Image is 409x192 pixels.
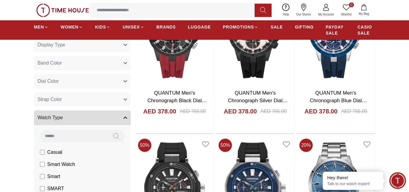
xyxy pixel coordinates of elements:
span: Help [280,12,292,17]
span: Smart [47,173,60,180]
button: Display Type [34,38,131,52]
div: AED 755.00 [341,108,367,115]
a: LUGGAGE [188,22,211,32]
a: PROMOTIONS [223,22,259,32]
span: Display Type [38,41,65,49]
button: Strap Color [34,92,131,107]
div: Chat Widget [389,172,406,189]
div: AED 755.00 [260,108,286,115]
input: SMART [40,186,45,191]
span: Casual [47,149,62,156]
a: MEN [34,22,48,32]
h4: AED 378.00 [305,107,338,116]
input: Casual [40,150,45,155]
a: QUANTUM Men's Chronograph Blue Dial Watch - HNG893.399 [310,90,367,111]
span: Strap Color [38,96,62,103]
span: WOMEN [61,24,78,30]
span: My Bag [356,12,371,16]
span: SALE [271,24,283,30]
button: Dial Color [34,74,131,89]
a: SALE [271,22,283,32]
button: My Bag [355,3,373,17]
button: Band Color [34,56,131,70]
a: WOMEN [61,22,83,32]
div: AED 755.00 [180,108,206,115]
div: Hey there! [327,175,379,181]
img: ... [36,4,89,17]
span: PAYDAY SALE [326,24,345,36]
a: QUANTUM Men's Chronograph Black Dial Watch - HNG893.658 [147,90,207,111]
a: PAYDAY SALE [326,22,345,39]
a: GIFTING [295,22,314,32]
span: 50 % [138,139,151,152]
span: UNISEX [123,24,140,30]
span: Dial Color [38,78,59,85]
span: Wishlist [339,12,354,17]
span: LUGGAGE [188,24,211,30]
span: Band Color [38,59,62,67]
a: BRANDS [157,22,176,32]
span: 0 [349,2,354,7]
span: BRANDS [157,24,176,30]
p: Talk to our watch expert! [327,181,379,187]
a: 0Wishlist [338,2,355,18]
a: KIDS [95,22,110,32]
a: QUANTUM Men's Chronograph Silver Dial Watch - HNG893.631 [228,90,288,111]
span: 50 % [219,139,232,152]
span: GIFTING [295,24,314,30]
span: CASIO SALE [358,24,375,36]
h4: AED 378.00 [224,107,257,116]
span: MEN [34,24,44,30]
a: Our Stores [293,2,315,18]
span: PROMOTIONS [223,24,254,30]
span: Watch Type [38,114,63,121]
span: Our Stores [294,12,313,17]
a: CASIO SALE [358,22,375,39]
input: Smart [40,174,45,179]
a: Help [279,2,293,18]
span: Smart Watch [47,161,75,168]
button: Watch Type [34,110,131,125]
a: UNISEX [123,22,144,32]
span: KIDS [95,24,106,30]
span: 20 % [299,139,313,152]
span: My Account [316,12,336,17]
h4: AED 378.00 [143,107,176,116]
input: Smart Watch [40,162,45,167]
